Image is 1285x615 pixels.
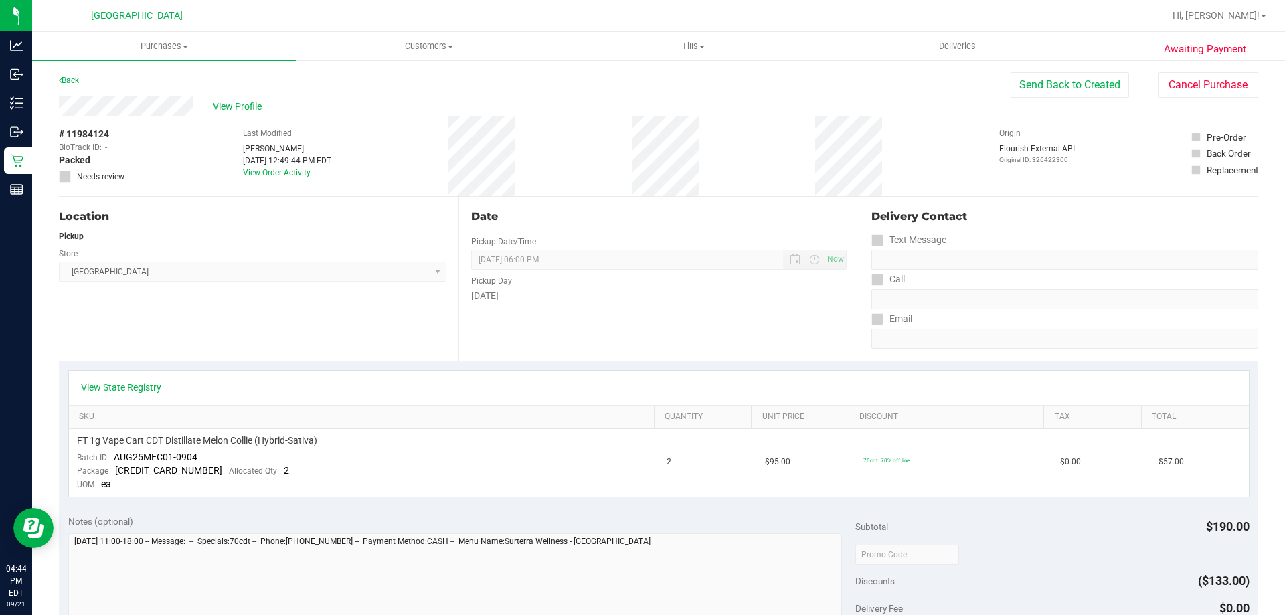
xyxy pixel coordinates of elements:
[297,40,560,52] span: Customers
[10,183,23,196] inline-svg: Reports
[471,236,536,248] label: Pickup Date/Time
[1152,412,1233,422] a: Total
[921,40,994,52] span: Deliveries
[243,168,311,177] a: View Order Activity
[762,412,844,422] a: Unit Price
[855,521,888,532] span: Subtotal
[81,381,161,394] a: View State Registry
[105,141,107,153] span: -
[10,39,23,52] inline-svg: Analytics
[999,155,1075,165] p: Original ID: 326422300
[1159,456,1184,468] span: $57.00
[561,32,825,60] a: Tills
[59,153,90,167] span: Packed
[284,465,289,476] span: 2
[999,127,1021,139] label: Origin
[77,453,107,462] span: Batch ID
[6,599,26,609] p: 09/21
[871,209,1258,225] div: Delivery Contact
[10,125,23,139] inline-svg: Outbound
[871,250,1258,270] input: Format: (999) 999-9999
[665,412,746,422] a: Quantity
[1158,72,1258,98] button: Cancel Purchase
[77,171,124,183] span: Needs review
[999,143,1075,165] div: Flourish External API
[871,289,1258,309] input: Format: (999) 999-9999
[1060,456,1081,468] span: $0.00
[213,100,266,114] span: View Profile
[59,232,84,241] strong: Pickup
[855,569,895,593] span: Discounts
[855,603,903,614] span: Delivery Fee
[871,270,905,289] label: Call
[32,40,296,52] span: Purchases
[59,127,109,141] span: # 11984124
[10,154,23,167] inline-svg: Retail
[471,289,846,303] div: [DATE]
[91,10,183,21] span: [GEOGRAPHIC_DATA]
[59,141,102,153] span: BioTrack ID:
[77,434,317,447] span: FT 1g Vape Cart CDT Distillate Melon Collie (Hybrid-Sativa)
[77,480,94,489] span: UOM
[229,466,277,476] span: Allocated Qty
[59,209,446,225] div: Location
[101,478,111,489] span: ea
[1011,72,1129,98] button: Send Back to Created
[59,76,79,85] a: Back
[1173,10,1260,21] span: Hi, [PERSON_NAME]!
[1207,147,1251,160] div: Back Order
[471,209,846,225] div: Date
[114,452,197,462] span: AUG25MEC01-0904
[68,516,133,527] span: Notes (optional)
[471,275,512,287] label: Pickup Day
[1206,519,1250,533] span: $190.00
[13,508,54,548] iframe: Resource center
[1207,130,1246,144] div: Pre-Order
[863,457,910,464] span: 70cdt: 70% off line
[296,32,561,60] a: Customers
[765,456,790,468] span: $95.00
[1207,163,1258,177] div: Replacement
[243,127,292,139] label: Last Modified
[855,545,959,565] input: Promo Code
[825,32,1090,60] a: Deliveries
[79,412,649,422] a: SKU
[859,412,1039,422] a: Discount
[10,96,23,110] inline-svg: Inventory
[871,309,912,329] label: Email
[6,563,26,599] p: 04:44 PM EDT
[10,68,23,81] inline-svg: Inbound
[1164,41,1246,57] span: Awaiting Payment
[871,230,946,250] label: Text Message
[32,32,296,60] a: Purchases
[667,456,671,468] span: 2
[1198,574,1250,588] span: ($133.00)
[1055,412,1136,422] a: Tax
[243,155,331,167] div: [DATE] 12:49:44 PM EDT
[115,465,222,476] span: [CREDIT_CARD_NUMBER]
[77,466,108,476] span: Package
[1219,601,1250,615] span: $0.00
[562,40,825,52] span: Tills
[59,248,78,260] label: Store
[243,143,331,155] div: [PERSON_NAME]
